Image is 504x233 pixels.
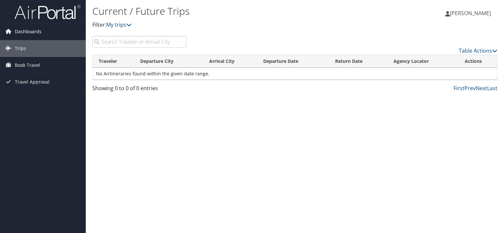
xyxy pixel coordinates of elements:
a: Prev [464,85,476,92]
th: Departure Date: activate to sort column descending [257,55,330,68]
a: My trips [106,21,132,28]
th: Traveler: activate to sort column ascending [93,55,134,68]
img: airportal-logo.png [15,4,80,20]
h1: Current / Future Trips [92,4,362,18]
th: Departure City: activate to sort column ascending [134,55,203,68]
a: [PERSON_NAME] [445,3,497,23]
div: Showing 0 to 0 of 0 entries [92,84,186,95]
a: Last [487,85,497,92]
span: Dashboards [15,23,42,40]
span: Trips [15,40,26,57]
th: Agency Locator: activate to sort column ascending [388,55,459,68]
span: [PERSON_NAME] [450,10,491,17]
span: Book Travel [15,57,40,73]
input: Search Traveler or Arrival City [92,36,186,48]
span: Travel Approval [15,74,49,90]
a: First [454,85,464,92]
th: Actions [459,55,497,68]
th: Return Date: activate to sort column ascending [329,55,387,68]
td: No Airtineraries found within the given date range. [93,68,497,80]
a: Next [476,85,487,92]
th: Arrival City: activate to sort column ascending [203,55,257,68]
p: Filter: [92,21,362,29]
a: Table Actions [459,47,497,54]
